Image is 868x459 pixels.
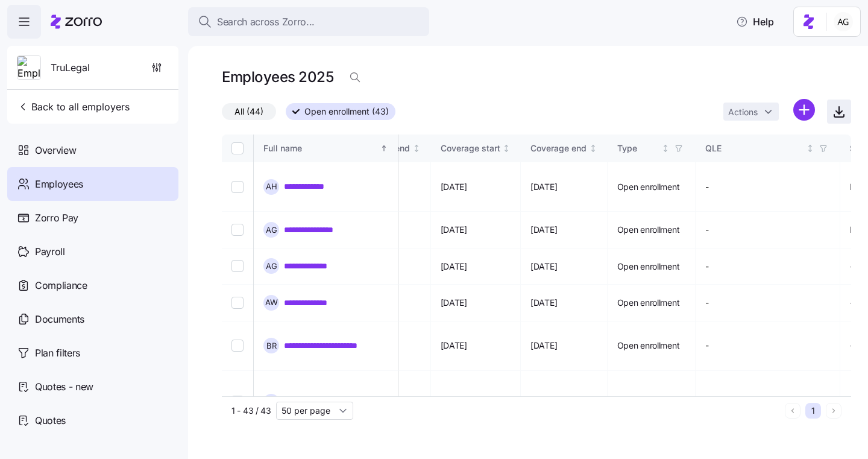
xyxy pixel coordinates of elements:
[231,340,244,352] input: Select record 5
[254,135,398,162] th: Full nameSorted ascending
[726,10,784,34] button: Help
[7,235,178,268] a: Payroll
[530,142,587,155] div: Coverage end
[265,299,278,306] span: A W
[661,144,670,153] div: Not sorted
[266,226,277,234] span: A G
[617,181,680,193] span: Open enrollment
[35,143,76,158] span: Overview
[696,321,840,371] td: -
[263,142,378,155] div: Full name
[696,212,840,248] td: -
[51,60,90,75] span: TruLegal
[696,371,840,434] td: -
[266,262,277,270] span: A G
[380,144,388,153] div: Sorted ascending
[231,181,244,193] input: Select record 1
[35,278,87,293] span: Compliance
[793,99,815,121] svg: add icon
[304,104,389,119] span: Open enrollment (43)
[7,302,178,336] a: Documents
[35,346,80,361] span: Plan filters
[17,100,130,114] span: Back to all employers
[266,342,277,350] span: B R
[502,144,511,153] div: Not sorted
[617,340,680,352] span: Open enrollment
[617,297,680,309] span: Open enrollment
[805,403,821,419] button: 1
[231,405,271,417] span: 1 - 43 / 43
[530,181,557,193] span: [DATE]
[617,396,680,408] span: Open enrollment
[723,103,779,121] button: Actions
[608,135,696,162] th: TypeNot sorted
[850,340,854,352] span: -
[696,285,840,321] td: -
[617,142,659,155] div: Type
[35,413,66,428] span: Quotes
[736,14,774,29] span: Help
[806,144,814,153] div: Not sorted
[530,396,557,408] span: [DATE]
[231,297,244,309] input: Select record 4
[35,244,65,259] span: Payroll
[530,297,557,309] span: [DATE]
[441,142,500,155] div: Coverage start
[412,144,421,153] div: Not sorted
[850,297,854,309] span: -
[441,297,467,309] span: [DATE]
[441,181,467,193] span: [DATE]
[617,261,680,273] span: Open enrollment
[35,177,83,192] span: Employees
[705,142,804,155] div: QLE
[850,261,854,273] span: -
[266,183,277,191] span: A H
[217,14,315,30] span: Search across Zorro...
[7,133,178,167] a: Overview
[7,370,178,404] a: Quotes - new
[441,261,467,273] span: [DATE]
[589,144,597,153] div: Not sorted
[7,167,178,201] a: Employees
[35,379,93,394] span: Quotes - new
[441,224,467,236] span: [DATE]
[530,340,557,352] span: [DATE]
[17,56,40,80] img: Employer logo
[12,95,134,119] button: Back to all employers
[188,7,429,36] button: Search across Zorro...
[617,224,680,236] span: Open enrollment
[696,162,840,212] td: -
[441,340,467,352] span: [DATE]
[521,135,608,162] th: Coverage endNot sorted
[696,248,840,285] td: -
[696,135,840,162] th: QLENot sorted
[231,260,244,272] input: Select record 3
[530,224,557,236] span: [DATE]
[35,312,84,327] span: Documents
[7,268,178,302] a: Compliance
[234,104,263,119] span: All (44)
[826,403,841,419] button: Next page
[231,224,244,236] input: Select record 2
[728,108,758,116] span: Actions
[7,336,178,370] a: Plan filters
[231,396,244,408] input: Select record 6
[530,261,557,273] span: [DATE]
[7,201,178,235] a: Zorro Pay
[834,12,853,31] img: 5fc55c57e0610270ad857448bea2f2d5
[222,68,333,86] h1: Employees 2025
[231,142,244,154] input: Select all records
[785,403,800,419] button: Previous page
[431,135,521,162] th: Coverage startNot sorted
[35,211,78,226] span: Zorro Pay
[441,396,467,408] span: [DATE]
[7,404,178,437] a: Quotes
